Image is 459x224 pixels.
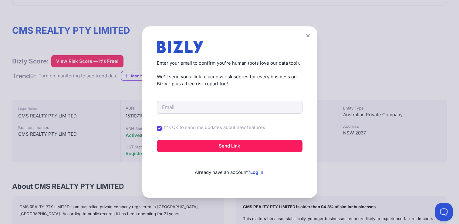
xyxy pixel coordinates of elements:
p: Enter your email to confirm you're human (bots love our data too!). [157,60,302,67]
label: It's OK to send me updates about new features [164,124,265,131]
p: We'll send you a link to access risk scores for every business on Bizly - plus a free risk report... [157,73,302,87]
a: Log In [250,169,263,175]
button: Send Link [157,140,302,152]
input: Email [157,101,302,114]
iframe: Toggle Customer Support [435,203,453,221]
p: Already have an account? . [157,159,302,176]
img: bizly_logo.svg [157,41,204,53]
